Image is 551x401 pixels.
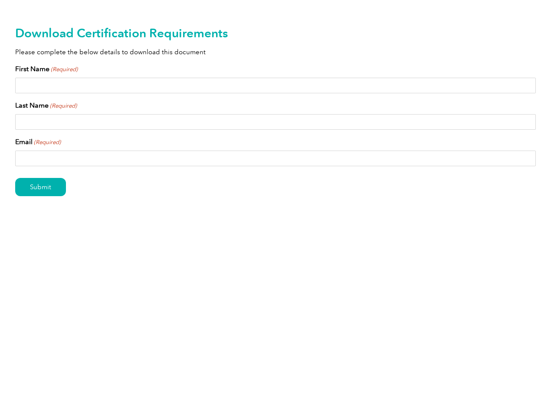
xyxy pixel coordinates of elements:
span: (Required) [50,65,78,74]
label: First Name [15,64,78,74]
span: (Required) [49,102,77,110]
label: Email [15,137,61,147]
label: Last Name [15,100,77,111]
span: (Required) [33,138,61,147]
p: Please complete the below details to download this document [15,47,536,57]
h2: Download Certification Requirements [15,26,536,40]
input: Submit [15,178,66,196]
